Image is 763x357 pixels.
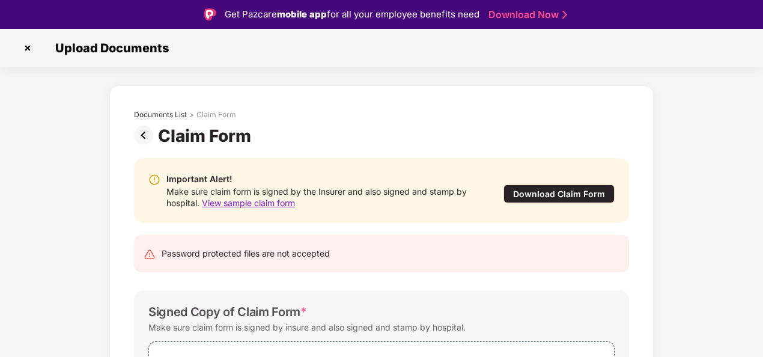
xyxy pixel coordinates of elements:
div: Make sure claim form is signed by insure and also signed and stamp by hospital. [148,319,466,335]
div: Claim Form [196,110,236,120]
div: Important Alert! [166,172,479,186]
img: Stroke [562,8,567,21]
img: svg+xml;base64,PHN2ZyBpZD0iV2FybmluZ18tXzIweDIwIiBkYXRhLW5hbWU9Ildhcm5pbmcgLSAyMHgyMCIgeG1sbnM9Im... [148,174,160,186]
div: Get Pazcare for all your employee benefits need [225,7,479,22]
div: Download Claim Form [503,185,615,203]
div: Documents List [134,110,187,120]
img: svg+xml;base64,PHN2ZyB4bWxucz0iaHR0cDovL3d3dy53My5vcmcvMjAwMC9zdmciIHdpZHRoPSIyNCIgaGVpZ2h0PSIyNC... [144,248,156,260]
div: Claim Form [158,126,256,146]
img: svg+xml;base64,PHN2ZyBpZD0iQ3Jvc3MtMzJ4MzIiIHhtbG5zPSJodHRwOi8vd3d3LnczLm9yZy8yMDAwL3N2ZyIgd2lkdG... [18,38,37,58]
img: Logo [204,8,216,20]
span: Upload Documents [43,41,175,55]
div: > [189,110,194,120]
strong: mobile app [277,8,327,20]
a: Download Now [488,8,564,21]
img: svg+xml;base64,PHN2ZyBpZD0iUHJldi0zMngzMiIgeG1sbnM9Imh0dHA6Ly93d3cudzMub3JnLzIwMDAvc3ZnIiB3aWR0aD... [134,126,158,145]
div: Signed Copy of Claim Form [148,305,307,319]
div: Password protected files are not accepted [162,247,330,260]
span: View sample claim form [202,198,295,208]
div: Make sure claim form is signed by the Insurer and also signed and stamp by hospital. [166,186,479,209]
